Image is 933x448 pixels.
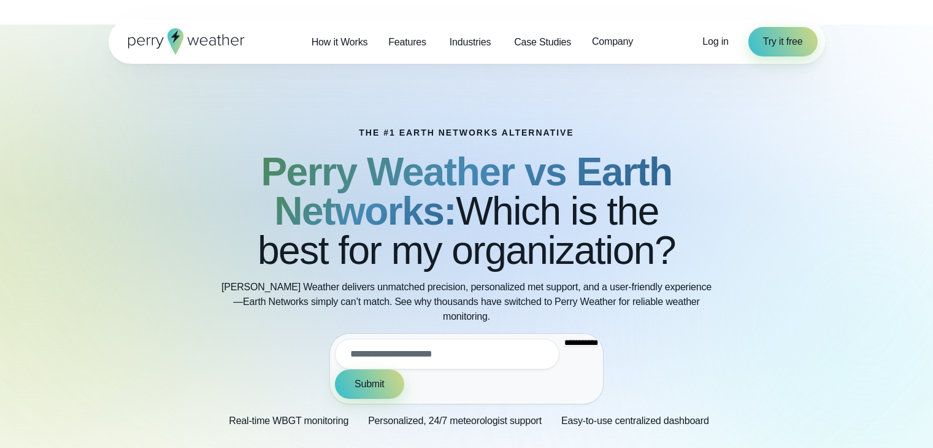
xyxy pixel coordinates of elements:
[301,29,378,55] a: How it Works
[312,35,368,50] span: How it Works
[702,36,728,47] span: Log in
[561,414,709,428] p: Easy-to-use centralized dashboard
[748,27,818,56] a: Try it free
[258,150,675,272] span: Which is the best for my organization?
[763,34,803,49] span: Try it free
[359,128,574,137] h1: The #1 Earth Networks Alternative
[335,369,404,399] button: Submit
[702,34,728,49] a: Log in
[514,35,571,50] span: Case Studies
[261,150,672,233] strong: Perry Weather vs Earth Networks:
[355,377,385,392] span: Submit
[229,414,348,428] p: Real-time WBGT monitoring
[592,34,633,49] span: Company
[450,35,491,50] span: Industries
[221,280,712,324] p: [PERSON_NAME] Weather delivers unmatched precision, personalized met support, and a user-friendly...
[388,35,426,50] span: Features
[368,414,542,428] p: Personalized, 24/7 meteorologist support
[504,29,582,55] a: Case Studies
